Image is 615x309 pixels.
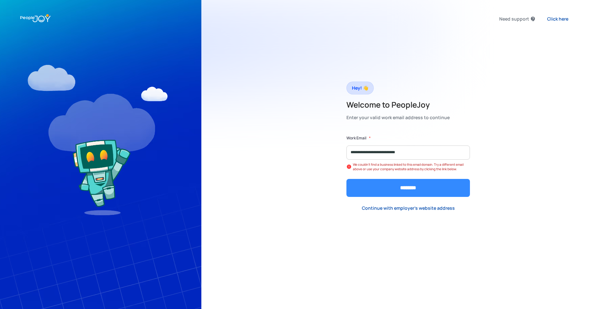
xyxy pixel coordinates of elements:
[547,16,568,22] div: Click here
[353,162,470,171] div: We couldn't find a business linked to this email domain. Try a different email above or use your ...
[542,12,574,25] a: Click here
[346,135,366,141] label: Work Email
[346,100,450,110] h2: Welcome to PeopleJoy
[346,135,470,197] form: Form
[346,113,450,122] div: Enter your valid work email address to continue
[352,84,368,93] div: Hey! 👋
[362,205,455,211] div: Continue with employer's website address
[357,202,460,215] a: Continue with employer's website address
[499,14,529,23] div: Need support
